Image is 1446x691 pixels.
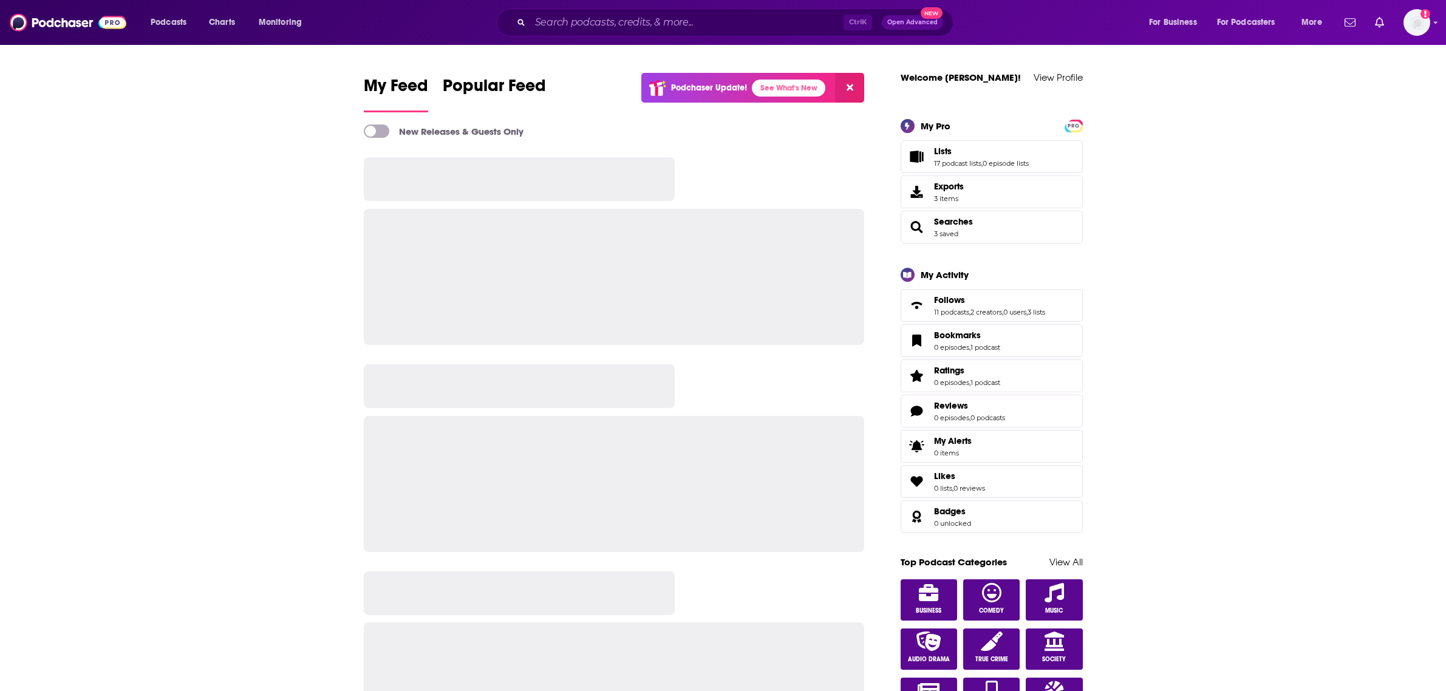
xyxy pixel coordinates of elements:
p: Podchaser Update! [671,83,747,93]
a: Lists [905,148,929,165]
a: Likes [905,473,929,490]
span: Follows [901,289,1083,322]
span: Exports [934,181,964,192]
a: 0 unlocked [934,519,971,528]
a: New Releases & Guests Only [364,124,523,138]
a: See What's New [752,80,825,97]
img: Podchaser - Follow, Share and Rate Podcasts [10,11,126,34]
button: open menu [250,13,318,32]
span: Badges [934,506,966,517]
a: 1 podcast [970,343,1000,352]
button: open menu [142,13,202,32]
span: Badges [901,500,1083,533]
div: My Pro [921,120,950,132]
img: User Profile [1403,9,1430,36]
a: Show notifications dropdown [1370,12,1389,33]
a: 0 podcasts [970,414,1005,422]
a: Lists [934,146,1029,157]
a: 0 reviews [953,484,985,492]
div: Search podcasts, credits, & more... [508,9,965,36]
span: Open Advanced [887,19,938,26]
span: Follows [934,294,965,305]
span: Business [916,607,941,614]
a: 0 episode lists [983,159,1029,168]
a: Badges [934,506,971,517]
a: Bookmarks [934,330,1000,341]
span: , [969,343,970,352]
span: , [1026,308,1028,316]
span: Society [1042,656,1066,663]
a: Follows [905,297,929,314]
a: Searches [934,216,973,227]
span: Audio Drama [908,656,950,663]
a: 3 saved [934,230,958,238]
span: Reviews [901,395,1083,427]
a: 0 episodes [934,378,969,387]
span: Monitoring [259,14,302,31]
span: PRO [1066,121,1081,131]
a: Reviews [905,403,929,420]
span: My Alerts [934,435,972,446]
span: Charts [209,14,235,31]
span: Likes [901,465,1083,498]
span: My Feed [364,75,428,103]
input: Search podcasts, credits, & more... [530,13,844,32]
a: 17 podcast lists [934,159,981,168]
span: , [969,414,970,422]
span: More [1301,14,1322,31]
span: , [969,378,970,387]
a: Top Podcast Categories [901,556,1007,568]
span: Ctrl K [844,15,872,30]
button: open menu [1209,13,1293,32]
a: 0 users [1003,308,1026,316]
a: PRO [1066,120,1081,129]
a: Ratings [905,367,929,384]
a: Reviews [934,400,1005,411]
span: , [952,484,953,492]
a: Charts [201,13,242,32]
span: 0 items [934,449,972,457]
a: True Crime [963,628,1020,670]
a: Welcome [PERSON_NAME]! [901,72,1021,83]
span: For Business [1149,14,1197,31]
button: Show profile menu [1403,9,1430,36]
a: My Feed [364,75,428,112]
span: , [981,159,983,168]
span: Bookmarks [901,324,1083,357]
span: Bookmarks [934,330,981,341]
a: My Alerts [901,430,1083,463]
a: Bookmarks [905,332,929,349]
span: True Crime [975,656,1008,663]
span: , [1002,308,1003,316]
a: 1 podcast [970,378,1000,387]
span: For Podcasters [1217,14,1275,31]
span: Searches [901,211,1083,243]
a: View All [1049,556,1083,568]
a: Exports [901,175,1083,208]
a: 0 episodes [934,414,969,422]
span: Lists [901,140,1083,173]
span: 3 items [934,194,964,203]
span: Lists [934,146,952,157]
span: Reviews [934,400,968,411]
button: open menu [1293,13,1337,32]
div: My Activity [921,269,969,281]
span: Exports [905,183,929,200]
span: Popular Feed [443,75,546,103]
a: Audio Drama [901,628,958,670]
a: 3 lists [1028,308,1045,316]
span: Comedy [979,607,1004,614]
button: open menu [1141,13,1212,32]
a: 0 episodes [934,343,969,352]
a: 2 creators [970,308,1002,316]
a: 11 podcasts [934,308,969,316]
a: Comedy [963,579,1020,621]
a: Society [1026,628,1083,670]
a: Badges [905,508,929,525]
span: Podcasts [151,14,186,31]
a: Searches [905,219,929,236]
